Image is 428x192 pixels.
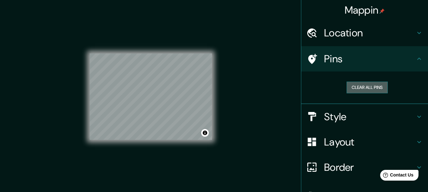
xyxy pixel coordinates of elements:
button: Clear all pins [347,82,388,93]
h4: Border [324,161,415,174]
h4: Layout [324,136,415,148]
h4: Style [324,110,415,123]
div: Location [301,20,428,46]
img: pin-icon.png [380,9,385,14]
div: Style [301,104,428,129]
button: Toggle attribution [201,129,209,137]
div: Layout [301,129,428,155]
h4: Pins [324,53,415,65]
iframe: Help widget launcher [372,167,421,185]
div: Pins [301,46,428,71]
h4: Location [324,27,415,39]
canvas: Map [90,53,212,140]
h4: Mappin [345,4,385,16]
div: Border [301,155,428,180]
